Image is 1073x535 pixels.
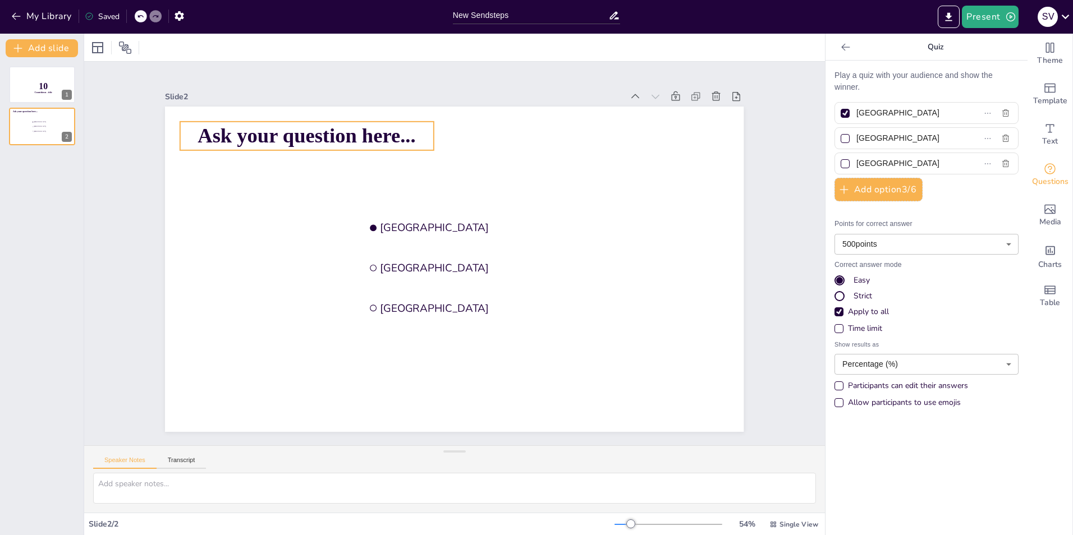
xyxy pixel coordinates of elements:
span: 10 [39,81,48,91]
button: Present [962,6,1018,28]
div: Add a table [1028,276,1072,316]
p: Points for correct answer [834,219,1019,229]
div: Percentage (%) [834,354,1019,375]
div: Easy [854,275,870,286]
div: Layout [89,39,107,57]
span: Position [118,41,132,54]
button: My Library [8,7,76,25]
div: Strict [854,290,872,302]
span: [GEOGRAPHIC_DATA] [380,261,649,275]
div: Get real-time input from your audience [1028,155,1072,195]
span: Table [1040,297,1060,309]
span: Media [1039,216,1061,228]
div: Slide 2 [165,91,622,102]
span: Countdown - title [34,91,52,94]
div: 2 [62,132,72,142]
div: Strict [834,290,1019,302]
span: Theme [1037,54,1063,67]
div: Participants can edit their answers [848,380,968,391]
p: Play a quiz with your audience and show the winner. [834,70,1019,93]
button: Add slide [6,39,78,57]
div: Allow participants to use emojis [848,397,961,408]
button: Speaker Notes [93,456,157,469]
div: Apply to all [848,306,889,317]
span: [GEOGRAPHIC_DATA] [380,221,649,235]
button: Transcript [157,456,207,469]
button: Add option3/6 [834,178,923,201]
div: 10Countdown - title1 [9,66,75,103]
span: Questions [1032,176,1069,188]
div: 500 points [834,234,1019,255]
span: Template [1033,95,1067,107]
input: Option 2 [856,130,959,146]
div: Easy [834,275,1019,286]
div: Time limit [834,323,1019,334]
div: Add charts and graphs [1028,236,1072,276]
button: S V [1038,6,1058,28]
span: [GEOGRAPHIC_DATA] [34,126,65,127]
div: 1 [62,90,72,100]
div: Add ready made slides [1028,74,1072,114]
input: Option 3 [856,155,959,172]
p: Quiz [855,34,1016,61]
input: Option 1 [856,105,959,121]
span: Text [1042,135,1058,147]
span: [GEOGRAPHIC_DATA] [380,301,649,315]
div: Time limit [848,323,882,334]
div: Change the overall theme [1028,34,1072,74]
div: Add text boxes [1028,114,1072,155]
div: 54 % [733,519,760,529]
div: Apply to all [834,306,1019,317]
input: Insert title [453,7,609,24]
span: Single View [779,520,818,529]
div: Ask your question here...[GEOGRAPHIC_DATA][GEOGRAPHIC_DATA][GEOGRAPHIC_DATA]2 [9,108,75,145]
span: Ask your question here... [198,124,416,147]
div: S V [1038,7,1058,27]
span: [GEOGRAPHIC_DATA] [34,130,65,132]
div: Slide 2 / 2 [89,519,615,529]
span: Charts [1038,259,1062,271]
button: Export to PowerPoint [938,6,960,28]
span: Show results as [834,340,1019,349]
div: Participants can edit their answers [834,380,968,391]
span: [GEOGRAPHIC_DATA] [34,121,65,123]
div: Allow participants to use emojis [834,397,961,408]
div: Add images, graphics, shapes or video [1028,195,1072,236]
p: Correct answer mode [834,260,1019,270]
div: Saved [85,11,120,22]
span: Ask your question here... [13,110,38,113]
